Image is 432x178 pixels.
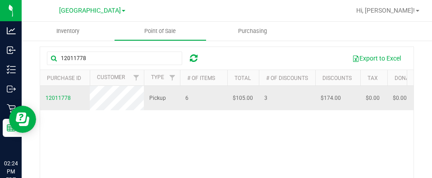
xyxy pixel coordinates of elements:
a: Total [234,75,251,81]
a: Filter [165,70,180,85]
a: Type [151,74,164,80]
span: Purchasing [226,27,279,35]
span: [GEOGRAPHIC_DATA] [59,7,121,14]
span: Pickup [149,94,166,103]
inline-svg: Inbound [7,46,16,55]
inline-svg: Inventory [7,65,16,74]
inline-svg: Reports [7,123,16,132]
span: Point of Sale [132,27,188,35]
inline-svg: Analytics [7,26,16,35]
a: Inventory [22,22,114,41]
inline-svg: Outbound [7,84,16,94]
span: $174.00 [321,94,341,103]
span: $105.00 [233,94,253,103]
span: $0.00 [366,94,380,103]
span: 3 [264,94,267,103]
a: Purchase ID [47,75,81,81]
a: Purchasing [207,22,299,41]
a: Point of Sale [114,22,207,41]
span: Inventory [44,27,92,35]
a: # of Items [187,75,215,81]
input: Search... [47,52,182,65]
a: Donation [395,75,421,81]
a: Customer [97,74,125,80]
span: Hi, [PERSON_NAME]! [356,7,415,14]
iframe: Resource center [9,106,36,133]
a: # of Discounts [266,75,308,81]
span: $0.00 [393,94,407,103]
a: Filter [129,70,144,85]
a: Discounts [322,75,352,81]
inline-svg: Retail [7,104,16,113]
button: Export to Excel [346,51,407,66]
a: Tax [368,75,378,81]
span: 6 [185,94,188,103]
span: 12011778 [46,95,71,101]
